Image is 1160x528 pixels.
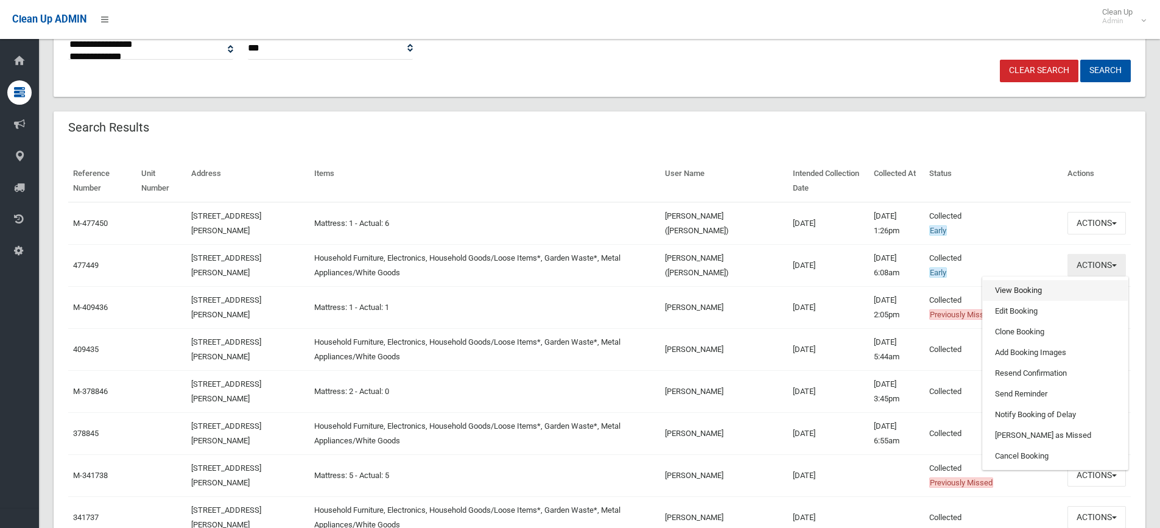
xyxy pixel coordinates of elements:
[924,286,1063,328] td: Collected
[191,295,261,319] a: [STREET_ADDRESS][PERSON_NAME]
[869,202,924,245] td: [DATE] 1:26pm
[983,280,1128,301] a: View Booking
[309,412,660,454] td: Household Furniture, Electronics, Household Goods/Loose Items*, Garden Waste*, Metal Appliances/W...
[983,384,1128,404] a: Send Reminder
[983,446,1128,466] a: Cancel Booking
[869,412,924,454] td: [DATE] 6:55am
[73,429,99,438] a: 378845
[924,244,1063,286] td: Collected
[1080,60,1131,82] button: Search
[309,328,660,370] td: Household Furniture, Electronics, Household Goods/Loose Items*, Garden Waste*, Metal Appliances/W...
[660,370,788,412] td: [PERSON_NAME]
[660,160,788,202] th: User Name
[788,160,869,202] th: Intended Collection Date
[73,471,108,480] a: M-341738
[929,309,993,320] span: Previously Missed
[309,286,660,328] td: Mattress: 1 - Actual: 1
[68,160,136,202] th: Reference Number
[1067,212,1126,234] button: Actions
[929,267,947,278] span: Early
[54,116,164,139] header: Search Results
[309,370,660,412] td: Mattress: 2 - Actual: 0
[924,412,1063,454] td: Collected
[73,261,99,270] a: 477449
[309,202,660,245] td: Mattress: 1 - Actual: 6
[191,463,261,487] a: [STREET_ADDRESS][PERSON_NAME]
[660,286,788,328] td: [PERSON_NAME]
[924,202,1063,245] td: Collected
[788,244,869,286] td: [DATE]
[788,370,869,412] td: [DATE]
[924,454,1063,496] td: Collected
[1096,7,1145,26] span: Clean Up
[309,244,660,286] td: Household Furniture, Electronics, Household Goods/Loose Items*, Garden Waste*, Metal Appliances/W...
[869,286,924,328] td: [DATE] 2:05pm
[924,328,1063,370] td: Collected
[1067,254,1126,276] button: Actions
[73,219,108,228] a: M-477450
[309,160,660,202] th: Items
[1102,16,1133,26] small: Admin
[924,370,1063,412] td: Collected
[983,363,1128,384] a: Resend Confirmation
[983,404,1128,425] a: Notify Booking of Delay
[186,160,309,202] th: Address
[869,370,924,412] td: [DATE] 3:45pm
[929,225,947,236] span: Early
[788,328,869,370] td: [DATE]
[869,160,924,202] th: Collected At
[136,160,186,202] th: Unit Number
[983,425,1128,446] a: [PERSON_NAME] as Missed
[660,412,788,454] td: [PERSON_NAME]
[12,13,86,25] span: Clean Up ADMIN
[1000,60,1078,82] a: Clear Search
[788,454,869,496] td: [DATE]
[869,244,924,286] td: [DATE] 6:08am
[73,303,108,312] a: M-409436
[660,244,788,286] td: [PERSON_NAME] ([PERSON_NAME])
[869,328,924,370] td: [DATE] 5:44am
[73,345,99,354] a: 409435
[924,160,1063,202] th: Status
[73,513,99,522] a: 341737
[1067,464,1126,487] button: Actions
[191,253,261,277] a: [STREET_ADDRESS][PERSON_NAME]
[983,301,1128,322] a: Edit Booking
[660,328,788,370] td: [PERSON_NAME]
[660,454,788,496] td: [PERSON_NAME]
[191,211,261,235] a: [STREET_ADDRESS][PERSON_NAME]
[983,342,1128,363] a: Add Booking Images
[191,421,261,445] a: [STREET_ADDRESS][PERSON_NAME]
[788,412,869,454] td: [DATE]
[788,202,869,245] td: [DATE]
[191,337,261,361] a: [STREET_ADDRESS][PERSON_NAME]
[73,387,108,396] a: M-378846
[788,286,869,328] td: [DATE]
[983,322,1128,342] a: Clone Booking
[191,379,261,403] a: [STREET_ADDRESS][PERSON_NAME]
[929,477,993,488] span: Previously Missed
[309,454,660,496] td: Mattress: 5 - Actual: 5
[660,202,788,245] td: [PERSON_NAME] ([PERSON_NAME])
[1063,160,1131,202] th: Actions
